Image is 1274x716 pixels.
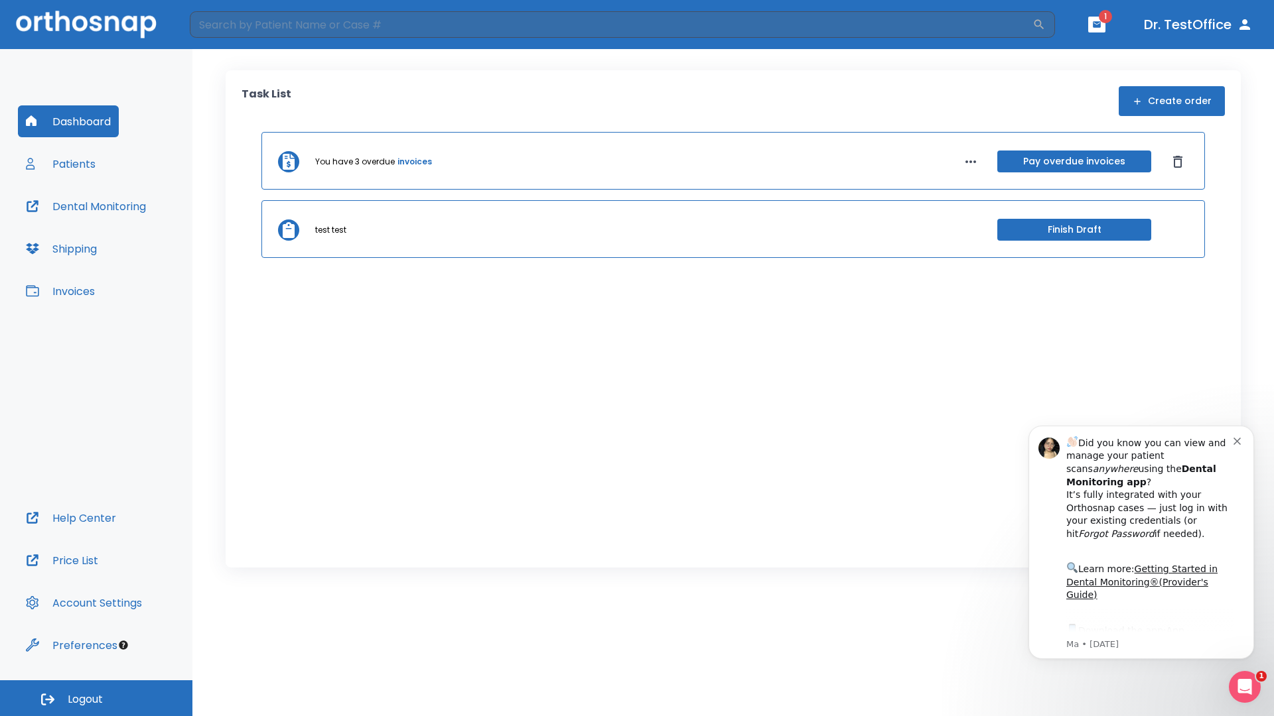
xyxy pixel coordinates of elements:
[18,190,154,222] button: Dental Monitoring
[16,11,157,38] img: Orthosnap
[1119,86,1225,116] button: Create order
[18,629,125,661] button: Preferences
[315,156,395,168] p: You have 3 overdue
[58,219,176,243] a: App Store
[18,275,103,307] button: Invoices
[18,105,119,137] button: Dashboard
[18,544,106,576] button: Price List
[18,587,150,619] button: Account Settings
[190,11,1032,38] input: Search by Patient Name or Case #
[18,148,104,180] button: Patients
[997,150,1151,172] button: Pay overdue invoices
[225,29,236,39] button: Dismiss notification
[1167,151,1188,172] button: Dismiss
[18,233,105,265] button: Shipping
[58,233,225,245] p: Message from Ma, sent 1w ago
[1229,671,1261,703] iframe: Intercom live chat
[1009,406,1274,680] iframe: Intercom notifications message
[58,216,225,284] div: Download the app: | ​ Let us know if you need help getting started!
[397,156,432,168] a: invoices
[18,502,124,534] button: Help Center
[1099,10,1112,23] span: 1
[242,86,291,116] p: Task List
[1139,13,1258,36] button: Dr. TestOffice
[68,692,103,707] span: Logout
[1256,671,1267,682] span: 1
[997,219,1151,241] button: Finish Draft
[315,224,346,236] p: test test
[117,639,129,651] div: Tooltip anchor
